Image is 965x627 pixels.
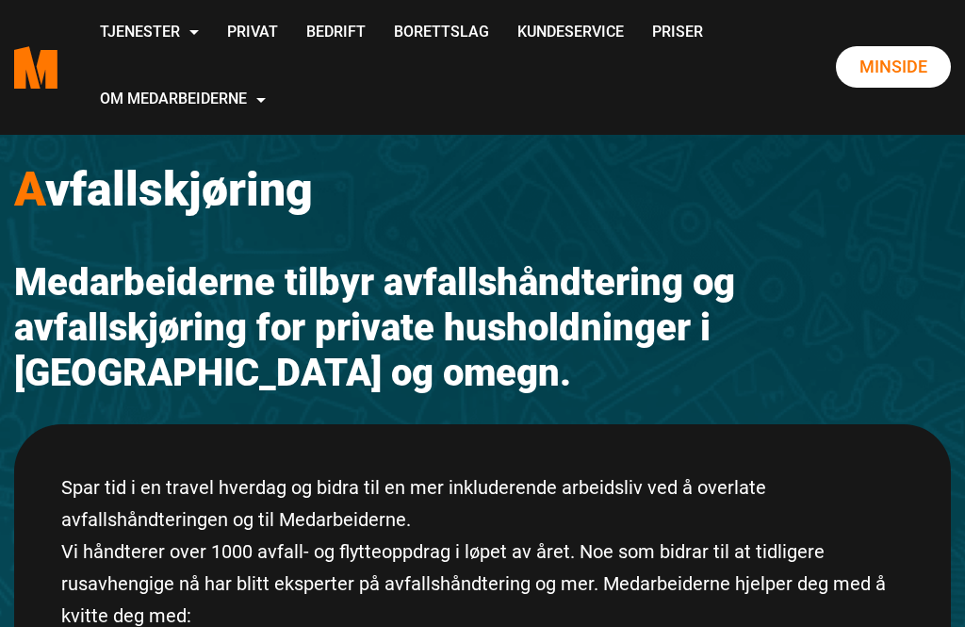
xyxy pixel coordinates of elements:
[14,260,951,396] h2: Medarbeiderne tilbyr avfallshåndtering og avfallskjøring for private husholdninger i [GEOGRAPHIC_...
[14,161,951,218] h1: vfallskjøring
[14,162,45,217] span: A
[14,32,57,103] a: Medarbeiderne start page
[836,46,951,88] a: Minside
[86,67,280,134] a: Om Medarbeiderne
